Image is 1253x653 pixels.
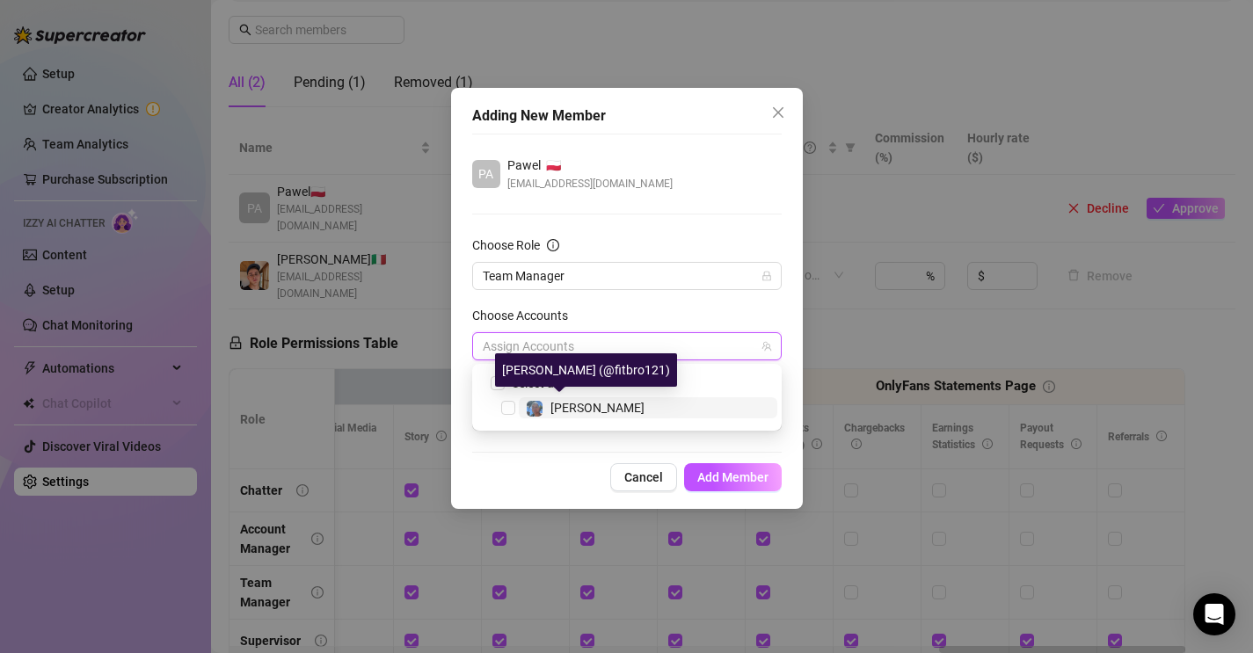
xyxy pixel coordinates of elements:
div: Open Intercom Messenger [1193,593,1235,635]
span: close [771,105,785,120]
button: Add Member [684,463,782,491]
span: Pawel [507,156,541,175]
span: Team Manager [483,263,771,289]
span: [PERSON_NAME] [550,401,645,415]
div: Adding New Member [472,105,782,127]
button: Close [764,98,792,127]
span: [EMAIL_ADDRESS][DOMAIN_NAME] [507,175,673,192]
span: Close [764,105,792,120]
span: Cancel [624,470,663,484]
span: PA [478,164,493,184]
span: team [761,341,772,352]
span: lock [761,271,772,281]
img: Andrzej [527,401,543,417]
label: Choose Accounts [472,306,579,325]
div: 🇵🇱 [507,156,673,175]
button: Cancel [610,463,677,491]
div: Choose Role [472,236,540,255]
div: [PERSON_NAME] (@fitbro121) [495,353,677,387]
span: Select tree node [501,401,515,415]
span: info-circle [547,239,559,251]
span: Add Member [697,470,769,484]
